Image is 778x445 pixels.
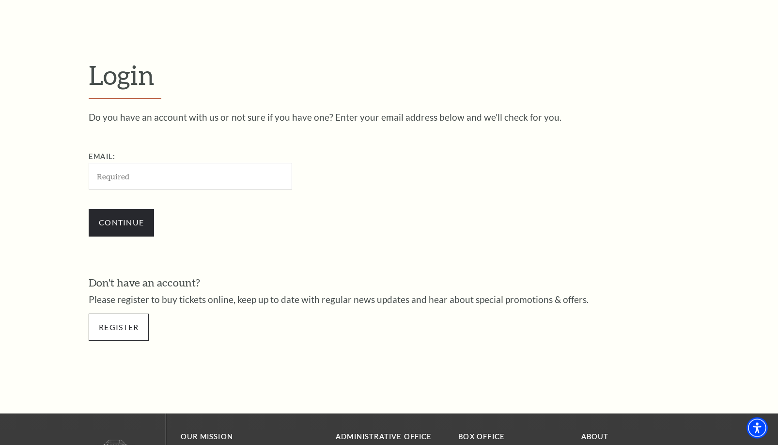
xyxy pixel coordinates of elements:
[89,163,292,190] input: Required
[89,112,689,122] p: Do you have an account with us or not sure if you have one? Enter your email address below and we...
[89,59,155,90] span: Login
[581,432,609,441] a: About
[747,417,768,439] div: Accessibility Menu
[89,275,689,290] h3: Don't have an account?
[458,431,566,443] p: BOX OFFICE
[89,314,149,341] a: Register
[336,431,444,443] p: Administrative Office
[181,431,302,443] p: OUR MISSION
[89,295,689,304] p: Please register to buy tickets online, keep up to date with regular news updates and hear about s...
[89,209,154,236] input: Submit button
[89,152,115,160] label: Email:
